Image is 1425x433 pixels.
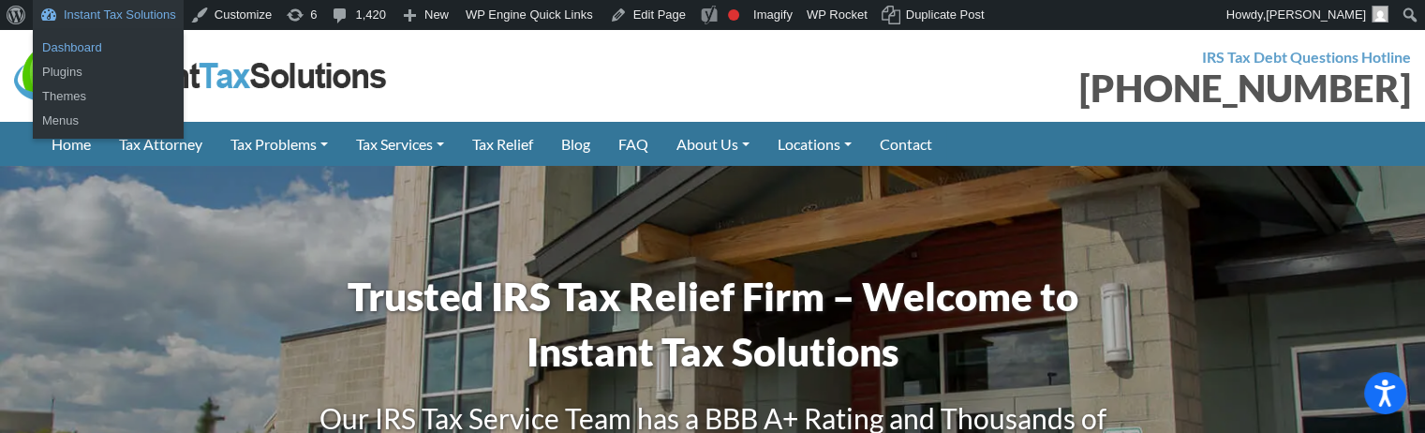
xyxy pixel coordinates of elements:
div: [PHONE_NUMBER] [727,69,1412,107]
div: Focus keyphrase not set [728,9,739,21]
ul: Instant Tax Solutions [33,30,184,90]
img: Instant Tax Solutions Logo [14,44,389,108]
a: Contact [866,122,946,166]
a: FAQ [604,122,662,166]
a: Blog [547,122,604,166]
a: About Us [662,122,764,166]
strong: IRS Tax Debt Questions Hotline [1202,48,1411,66]
a: Tax Problems [216,122,342,166]
ul: Instant Tax Solutions [33,79,184,139]
a: Plugins [33,60,184,84]
h1: Trusted IRS Tax Relief Firm – Welcome to Instant Tax Solutions [282,269,1144,380]
a: Themes [33,84,184,109]
a: Dashboard [33,36,184,60]
span: [PERSON_NAME] [1266,7,1366,22]
a: Tax Services [342,122,458,166]
a: Locations [764,122,866,166]
a: Tax Relief [458,122,547,166]
a: Menus [33,109,184,133]
a: Tax Attorney [105,122,216,166]
a: Instant Tax Solutions Logo [14,65,389,82]
a: Home [37,122,105,166]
